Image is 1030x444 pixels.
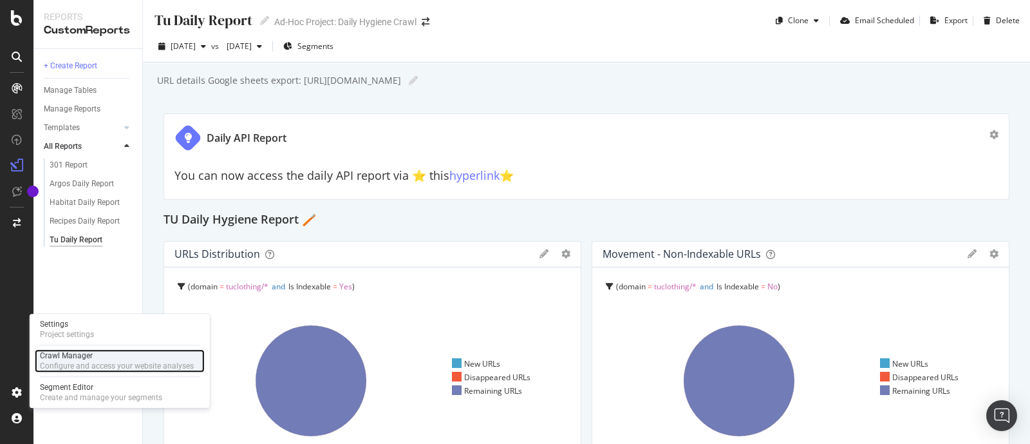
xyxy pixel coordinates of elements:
[50,196,133,209] a: Habitat Daily Report
[771,10,824,31] button: Clone
[989,130,998,139] div: gear
[788,15,809,26] div: Clone
[191,281,218,292] span: domain
[339,281,352,292] span: Yes
[44,102,100,116] div: Manage Reports
[996,15,1020,26] div: Delete
[278,36,339,57] button: Segments
[44,59,97,73] div: + Create Report
[409,76,418,85] i: Edit report name
[35,349,205,372] a: Crawl ManagerConfigure and access your website analyses
[27,186,39,197] div: Tooltip anchor
[174,169,998,182] h2: You can now access the daily API report via ⭐️ this ⭐️
[50,196,120,209] div: Habitat Daily Report
[561,249,570,258] div: gear
[40,382,162,392] div: Segment Editor
[452,385,523,396] div: Remaining URLs
[50,159,88,172] div: 301 Report
[221,36,267,57] button: [DATE]
[654,281,697,292] span: tuclothing/*
[880,372,959,383] div: Disappeared URLs
[925,10,968,31] button: Export
[164,113,1009,200] div: Daily API ReportYou can now access the daily API report via ⭐️ thishyperlink⭐️
[333,281,337,292] span: =
[50,215,120,228] div: Recipes Daily Report
[44,84,133,97] a: Manage Tables
[40,329,94,340] div: Project settings
[986,400,1017,431] div: Open Intercom Messenger
[449,168,500,183] a: hyperlink
[288,281,331,292] span: Is Indexable
[272,281,285,292] span: and
[40,319,94,329] div: Settings
[979,10,1020,31] button: Delete
[174,247,260,260] div: URLs Distribution
[44,59,133,73] a: + Create Report
[207,131,286,146] div: Daily API Report
[452,358,501,369] div: New URLs
[153,10,252,30] div: Tu Daily Report
[50,159,133,172] a: 301 Report
[50,233,133,247] a: Tu Daily Report
[648,281,652,292] span: =
[44,23,132,38] div: CustomReports
[274,15,417,28] div: Ad-Hoc Project: Daily Hygiene Crawl
[44,121,80,135] div: Templates
[153,36,211,57] button: [DATE]
[880,385,951,396] div: Remaining URLs
[221,41,252,52] span: 2025 Jul. 16th
[761,281,765,292] span: =
[44,140,82,153] div: All Reports
[171,41,196,52] span: 2025 Aug. 13th
[50,177,114,191] div: Argos Daily Report
[297,41,333,52] span: Segments
[35,318,205,341] a: SettingsProject settings
[50,233,102,247] div: Tu Daily Report
[50,177,133,191] a: Argos Daily Report
[700,281,713,292] span: and
[619,281,646,292] span: domain
[603,247,761,260] div: Movement - non-indexable URLs
[716,281,759,292] span: Is Indexable
[452,372,531,383] div: Disappeared URLs
[44,140,120,153] a: All Reports
[35,381,205,404] a: Segment EditorCreate and manage your segments
[944,15,968,26] div: Export
[164,210,1009,231] div: TU Daily Hygiene Report 🪥
[226,281,268,292] span: tuclothing/*
[880,358,929,369] div: New URLs
[44,121,120,135] a: Templates
[156,74,401,87] div: URL details Google sheets export: [URL][DOMAIN_NAME]
[50,215,133,228] a: Recipes Daily Report
[422,17,429,26] div: arrow-right-arrow-left
[767,281,778,292] span: No
[211,41,221,52] span: vs
[164,210,316,231] h2: TU Daily Hygiene Report 🪥
[40,351,194,361] div: Crawl Manager
[855,15,914,26] div: Email Scheduled
[989,249,998,258] div: gear
[260,16,269,25] i: Edit report name
[40,361,194,371] div: Configure and access your website analyses
[44,102,133,116] a: Manage Reports
[44,10,132,23] div: Reports
[44,84,97,97] div: Manage Tables
[220,281,224,292] span: =
[835,10,914,31] button: Email Scheduled
[40,392,162,403] div: Create and manage your segments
